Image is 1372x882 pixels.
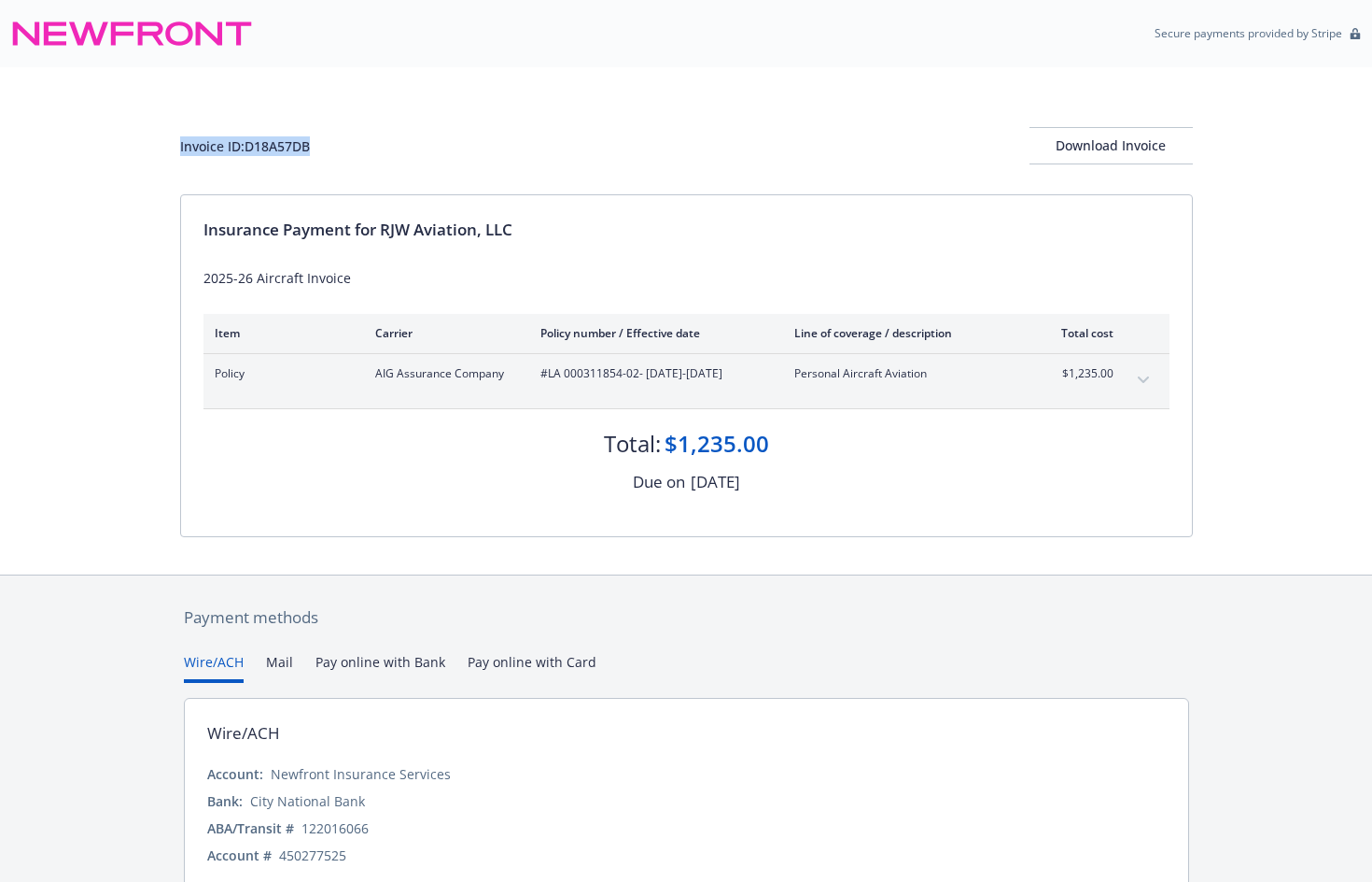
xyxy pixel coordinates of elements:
[665,428,769,460] div: $1,235.00
[1029,127,1193,164] button: Download Invoice
[207,846,272,865] div: Account #
[207,721,280,746] div: Wire/ACH
[271,764,451,784] div: Newfront Insurance Services
[184,605,1189,630] div: Payment methods
[203,218,1169,242] div: Insurance Payment for RJW Aviation, LLC
[468,652,596,683] button: Pay online with Card
[375,365,511,382] span: AIG Assurance Company
[215,325,345,341] div: Item
[250,791,365,811] div: City National Bank
[180,136,310,156] div: Invoice ID: D18A57DB
[1128,365,1158,395] button: expand content
[691,470,740,494] div: [DATE]
[794,365,1014,382] span: Personal Aircraft Aviation
[794,325,1014,341] div: Line of coverage / description
[315,652,445,683] button: Pay online with Bank
[203,268,1169,288] div: 2025-26 Aircraft Invoice
[203,354,1169,408] div: PolicyAIG Assurance Company#LA 000311854-02- [DATE]-[DATE]Personal Aircraft Aviation$1,235.00expa...
[279,846,346,865] div: 450277525
[207,818,294,838] div: ABA/Transit #
[207,764,263,784] div: Account:
[301,818,369,838] div: 122016066
[184,652,244,683] button: Wire/ACH
[540,365,764,382] span: #LA 000311854-02 - [DATE]-[DATE]
[1043,325,1113,341] div: Total cost
[1155,25,1342,41] p: Secure payments provided by Stripe
[375,325,511,341] div: Carrier
[207,791,243,811] div: Bank:
[633,470,685,494] div: Due on
[1043,365,1113,382] span: $1,235.00
[540,325,764,341] div: Policy number / Effective date
[1029,128,1193,164] div: Download Invoice
[604,428,661,460] div: Total:
[266,652,293,683] button: Mail
[215,365,345,382] span: Policy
